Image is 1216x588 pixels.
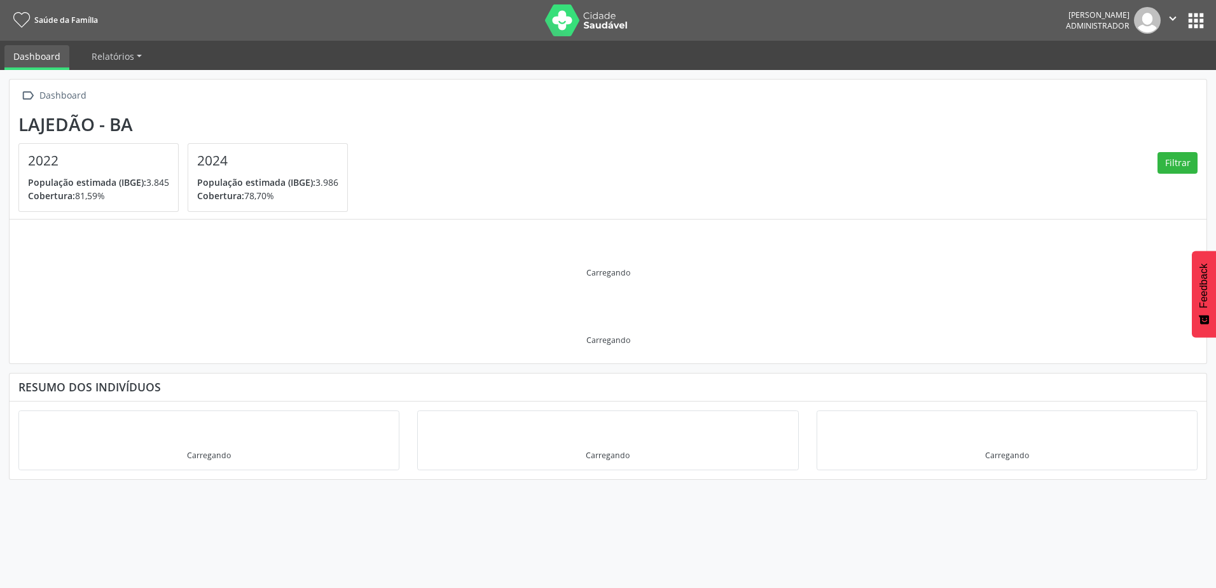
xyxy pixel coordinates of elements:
div: Dashboard [37,87,88,105]
span: Feedback [1198,263,1210,308]
button: Feedback - Mostrar pesquisa [1192,251,1216,337]
a: Relatórios [83,45,151,67]
a: Dashboard [4,45,69,70]
button:  [1161,7,1185,34]
span: Relatórios [92,50,134,62]
i:  [1166,11,1180,25]
div: Carregando [187,450,231,461]
span: Cobertura: [197,190,244,202]
div: Carregando [985,450,1029,461]
img: img [1134,7,1161,34]
div: Carregando [586,335,630,346]
a:  Dashboard [18,87,88,105]
p: 81,59% [28,189,169,202]
i:  [18,87,37,105]
span: População estimada (IBGE): [197,176,315,188]
div: [PERSON_NAME] [1066,10,1130,20]
div: Lajedão - BA [18,114,357,135]
h4: 2022 [28,153,169,169]
span: Administrador [1066,20,1130,31]
a: Saúde da Família [9,10,98,31]
span: Cobertura: [28,190,75,202]
span: População estimada (IBGE): [28,176,146,188]
h4: 2024 [197,153,338,169]
span: Saúde da Família [34,15,98,25]
button: apps [1185,10,1207,32]
p: 78,70% [197,189,338,202]
button: Filtrar [1157,152,1198,174]
p: 3.986 [197,176,338,189]
div: Carregando [586,450,630,461]
p: 3.845 [28,176,169,189]
div: Resumo dos indivíduos [18,380,1198,394]
div: Carregando [586,267,630,278]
